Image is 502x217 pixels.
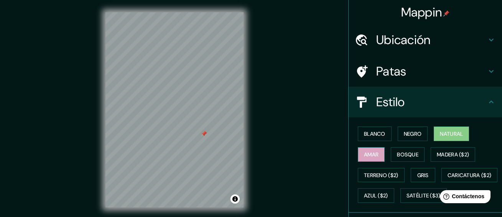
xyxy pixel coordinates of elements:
font: Terreno ($2) [364,172,398,179]
font: Gris [417,172,429,179]
canvas: Mapa [105,12,244,207]
button: Activar o desactivar atribución [230,194,240,204]
button: Terreno ($2) [358,168,405,182]
div: Estilo [349,87,502,117]
font: Amar [364,151,379,158]
button: Madera ($2) [431,147,475,162]
font: Patas [376,63,407,79]
button: Satélite ($3) [400,188,447,203]
font: Azul ($2) [364,192,388,199]
font: Estilo [376,94,405,110]
font: Madera ($2) [437,151,469,158]
font: Negro [404,130,422,137]
button: Gris [411,168,435,182]
button: Natural [434,127,469,141]
font: Caricatura ($2) [448,172,492,179]
div: Patas [349,56,502,87]
font: Mappin [401,4,442,20]
button: Bosque [391,147,425,162]
button: Blanco [358,127,392,141]
iframe: Lanzador de widgets de ayuda [434,187,494,209]
div: Ubicación [349,25,502,55]
button: Amar [358,147,385,162]
img: pin-icon.png [443,10,449,16]
font: Satélite ($3) [407,192,441,199]
font: Ubicación [376,32,431,48]
button: Azul ($2) [358,188,394,203]
button: Negro [398,127,428,141]
font: Natural [440,130,463,137]
font: Blanco [364,130,385,137]
button: Caricatura ($2) [441,168,498,182]
font: Bosque [397,151,418,158]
